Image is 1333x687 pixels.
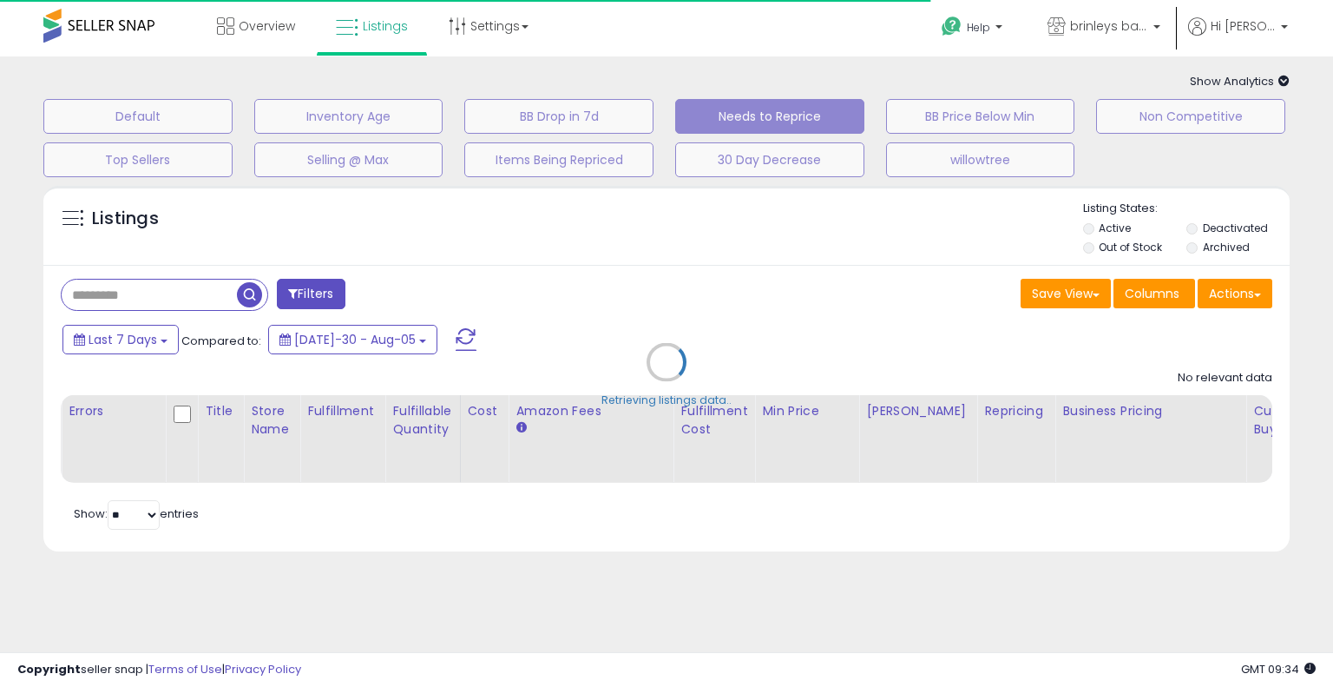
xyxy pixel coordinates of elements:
[886,99,1075,134] button: BB Price Below Min
[464,99,653,134] button: BB Drop in 7d
[464,142,653,177] button: Items Being Repriced
[43,142,233,177] button: Top Sellers
[1211,17,1276,35] span: Hi [PERSON_NAME]
[967,20,990,35] span: Help
[43,99,233,134] button: Default
[225,661,301,677] a: Privacy Policy
[363,17,408,35] span: Listings
[239,17,295,35] span: Overview
[1070,17,1148,35] span: brinleys bargains
[1096,99,1285,134] button: Non Competitive
[886,142,1075,177] button: willowtree
[254,142,443,177] button: Selling @ Max
[941,16,962,37] i: Get Help
[675,142,864,177] button: 30 Day Decrease
[1190,73,1290,89] span: Show Analytics
[17,661,81,677] strong: Copyright
[17,662,301,678] div: seller snap | |
[675,99,864,134] button: Needs to Reprice
[601,393,732,408] div: Retrieving listings data..
[1241,661,1316,677] span: 2025-08-13 09:34 GMT
[148,661,222,677] a: Terms of Use
[1188,17,1288,56] a: Hi [PERSON_NAME]
[254,99,443,134] button: Inventory Age
[928,3,1020,56] a: Help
